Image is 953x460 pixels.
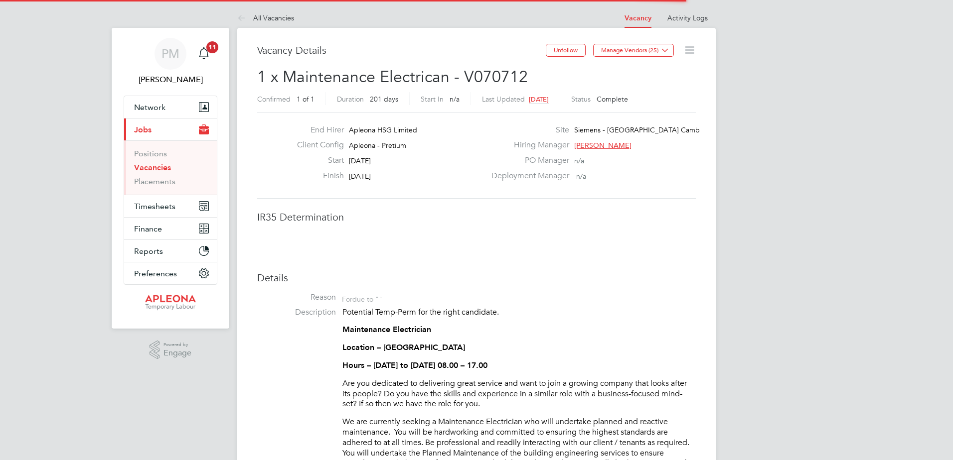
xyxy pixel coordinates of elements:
span: Apleona HSG Limited [349,125,417,134]
span: [DATE] [349,156,371,165]
h3: IR35 Determination [257,211,696,224]
a: Vacancies [134,163,171,172]
a: Positions [134,149,167,158]
strong: Hours – [DATE] to [DATE] 08.00 – 17.00 [342,360,487,370]
span: Preferences [134,269,177,278]
h3: Vacancy Details [257,44,546,57]
label: Reason [257,292,336,303]
span: 1 x Maintenance Electrican - V070712 [257,67,528,87]
div: Jobs [124,140,217,195]
span: n/a [574,156,584,165]
button: Reports [124,240,217,262]
label: Duration [337,95,364,104]
a: Powered byEngage [150,341,192,359]
label: Status [571,95,591,104]
a: Vacancy [625,14,651,22]
span: Paul McGarrity [124,74,217,86]
label: Client Config [289,140,344,150]
label: Description [257,307,336,318]
label: Confirmed [257,95,291,104]
span: 1 of 1 [297,95,315,104]
label: Site [485,125,569,135]
a: Activity Logs [667,13,708,22]
span: Timesheets [134,202,175,211]
span: 201 days [370,95,398,104]
span: PM [161,47,179,60]
span: [DATE] [529,95,549,104]
label: Deployment Manager [485,171,569,181]
a: Go to home page [124,295,217,311]
a: PM[PERSON_NAME] [124,38,217,86]
span: Network [134,103,165,112]
button: Unfollow [546,44,586,57]
a: Placements [134,177,175,186]
label: Start In [421,95,444,104]
label: Last Updated [482,95,525,104]
label: Finish [289,171,344,181]
button: Preferences [124,262,217,284]
span: Jobs [134,125,152,134]
h3: Details [257,271,696,284]
span: Reports [134,246,163,256]
nav: Main navigation [112,28,229,329]
span: Complete [597,95,628,104]
label: Hiring Manager [485,140,569,150]
label: Start [289,155,344,166]
button: Network [124,96,217,118]
span: Powered by [163,341,191,349]
button: Jobs [124,118,217,140]
button: Finance [124,218,217,239]
button: Manage Vendors (25) [593,44,674,57]
p: Are you dedicated to delivering great service and want to join a growing company that looks after... [342,378,696,409]
a: All Vacancies [237,13,294,22]
span: 11 [206,41,218,53]
label: PO Manager [485,155,569,166]
div: For due to "" [342,292,382,304]
span: Engage [163,349,191,357]
p: Potential Temp-Perm for the right candidate. [342,307,696,318]
span: [PERSON_NAME] [574,141,632,150]
span: [DATE] [349,172,371,181]
a: 11 [194,38,214,70]
button: Timesheets [124,195,217,217]
span: n/a [450,95,460,104]
strong: Location – [GEOGRAPHIC_DATA] [342,343,465,352]
strong: Maintenance Electrician [342,325,431,334]
span: Finance [134,224,162,233]
span: n/a [576,172,586,181]
img: apleona-logo-retina.png [145,295,196,311]
label: End Hirer [289,125,344,135]
span: Siemens - [GEOGRAPHIC_DATA] Cambuslang [574,125,720,134]
span: Apleona - Pretium [349,141,406,150]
